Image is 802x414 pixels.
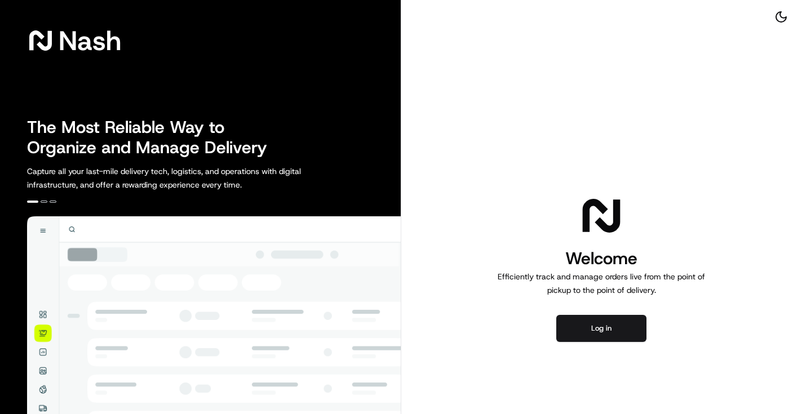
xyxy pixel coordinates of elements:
[27,164,352,192] p: Capture all your last-mile delivery tech, logistics, and operations with digital infrastructure, ...
[493,270,710,297] p: Efficiently track and manage orders live from the point of pickup to the point of delivery.
[27,117,280,158] h2: The Most Reliable Way to Organize and Manage Delivery
[59,29,121,52] span: Nash
[556,315,646,342] button: Log in
[493,247,710,270] h1: Welcome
